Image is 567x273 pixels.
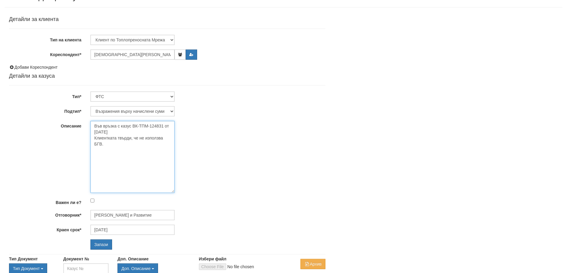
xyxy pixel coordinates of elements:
div: Добави Кореспондент [9,64,325,70]
input: ЕГН/Име/Адрес/Аб.№/Парт.№/Тел./Email [90,49,175,60]
button: Архив [300,259,325,269]
input: Запази [90,239,112,250]
label: Подтип* [5,106,86,114]
label: Важен ли е? [5,197,86,205]
label: Тип на клиента [5,35,86,43]
input: Търсене по Име / Имейл [90,210,175,220]
span: Тип Документ [13,266,40,271]
label: Избери файл [199,256,227,262]
label: Тип Документ [9,256,38,262]
h4: Детайли за клиента [9,16,325,22]
label: Документ № [63,256,89,262]
span: Доп. Описание [121,266,151,271]
label: Отговорник* [5,210,86,218]
input: Търсене по Име / Имейл [90,225,175,235]
h4: Детайли за казуса [9,73,325,79]
label: Краен срок* [5,225,86,233]
label: Описание [5,121,86,129]
label: Доп. Описание [117,256,148,262]
label: Кореспондент* [5,49,86,58]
